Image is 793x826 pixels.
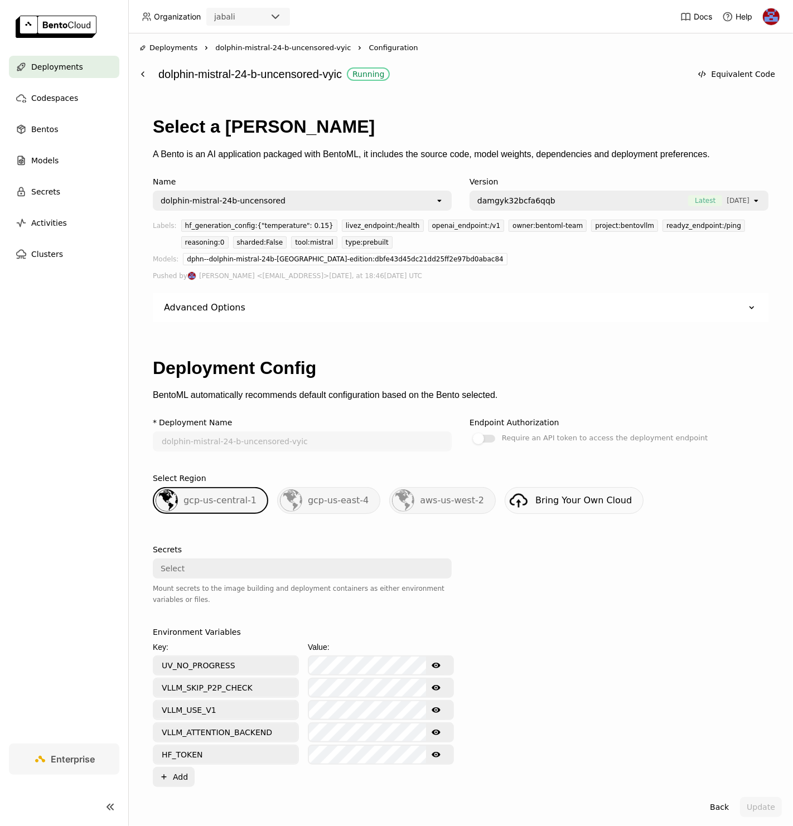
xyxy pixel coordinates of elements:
[9,87,119,109] a: Codespaces
[9,212,119,234] a: Activities
[663,220,745,232] div: readyz_endpoint:/ping
[153,767,195,787] button: Add
[727,195,750,206] span: [DATE]
[432,683,441,692] svg: Show password text
[153,628,241,636] div: Environment Variables
[432,706,441,715] svg: Show password text
[154,12,201,22] span: Organization
[236,12,238,23] input: Selected jabali.
[703,797,736,817] button: Back
[426,701,446,719] button: Show password text
[694,12,712,22] span: Docs
[9,118,119,140] a: Bentos
[740,797,782,817] button: Update
[164,302,245,313] div: Advanced Options
[308,495,369,506] span: gcp-us-east-4
[154,657,298,674] input: Key
[426,657,446,674] button: Show password text
[9,56,119,78] a: Deployments
[746,302,757,313] svg: Down
[680,11,712,22] a: Docs
[159,772,168,781] svg: Plus
[139,42,197,54] div: Deployments
[153,358,768,378] h1: Deployment Config
[31,123,58,136] span: Bentos
[505,487,644,514] a: Bring Your Own Cloud
[51,754,95,765] span: Enterprise
[153,270,768,282] div: Pushed by [DATE], at 18:46[DATE] UTC
[691,64,782,84] button: Equivalent Code
[153,474,206,483] div: Select Region
[432,728,441,737] svg: Show password text
[159,418,232,427] div: Deployment Name
[31,91,78,105] span: Codespaces
[763,8,780,25] img: Jhonatan Oliveira
[153,390,768,400] p: BentoML automatically recommends default configuration based on the Bento selected.
[154,723,298,741] input: Key
[509,220,587,232] div: owner:bentoml-team
[149,42,197,54] span: Deployments
[342,220,424,232] div: livez_endpoint:/health
[9,149,119,172] a: Models
[420,495,484,506] span: aws-us-west-2
[188,272,196,280] img: Jhonatan Oliveira
[153,253,178,270] div: Models:
[181,220,337,232] div: hf_generation_config:{"temperature": 0.15}
[158,64,685,85] div: dolphin-mistral-24-b-uncensored-vyic
[591,220,658,232] div: project:bentovllm
[751,195,752,206] input: Selected [object Object].
[9,744,119,775] a: Enterprise
[233,236,287,249] div: sharded:False
[277,487,380,514] div: gcp-us-east-4
[199,270,329,282] span: [PERSON_NAME] <[EMAIL_ADDRESS]>
[426,746,446,764] button: Show password text
[535,495,632,506] span: Bring Your Own Cloud
[9,181,119,203] a: Secrets
[153,220,177,253] div: Labels:
[139,42,782,54] nav: Breadcrumbs navigation
[31,154,59,167] span: Models
[426,723,446,741] button: Show password text
[428,220,505,232] div: openai_endpoint:/v1
[183,253,507,265] div: dphn--dolphin-mistral-24b-[GEOGRAPHIC_DATA]-edition:dbfe43d45dc21dd25ff2e97bd0abac84
[16,16,96,38] img: logo
[291,236,337,249] div: tool:mistral
[153,149,768,159] p: A Bento is an AI application packaged with BentoML, it includes the source code, model weights, d...
[153,583,452,605] div: Mount secrets to the image building and deployment containers as either environment variables or ...
[722,11,752,22] div: Help
[161,563,185,574] div: Select
[9,243,119,265] a: Clusters
[154,679,298,697] input: Key
[426,679,446,697] button: Show password text
[752,196,761,205] svg: open
[352,70,384,79] div: Running
[369,42,418,54] span: Configuration
[31,185,60,198] span: Secrets
[153,116,768,137] h1: Select a [PERSON_NAME]
[161,195,286,206] div: dolphin-mistral-24b-uncensored
[470,418,559,427] div: Endpoint Authorization
[215,42,351,54] span: dolphin-mistral-24-b-uncensored-vyic
[308,641,454,653] div: Value:
[202,43,211,52] svg: Right
[355,43,364,52] svg: Right
[154,701,298,719] input: Key
[153,545,182,554] div: Secrets
[153,641,299,653] div: Key:
[477,195,555,206] span: damgyk32bcfa6qqb
[470,177,768,186] div: Version
[153,177,452,186] div: Name
[31,247,63,261] span: Clusters
[389,487,496,514] div: aws-us-west-2
[181,236,229,249] div: reasoning:0
[432,661,441,670] svg: Show password text
[502,431,708,445] div: Require an API token to access the deployment endpoint
[153,293,768,322] div: Advanced Options
[736,12,752,22] span: Help
[154,433,451,450] input: name of deployment (autogenerated if blank)
[342,236,393,249] div: type:prebuilt
[154,746,298,764] input: Key
[432,750,441,759] svg: Show password text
